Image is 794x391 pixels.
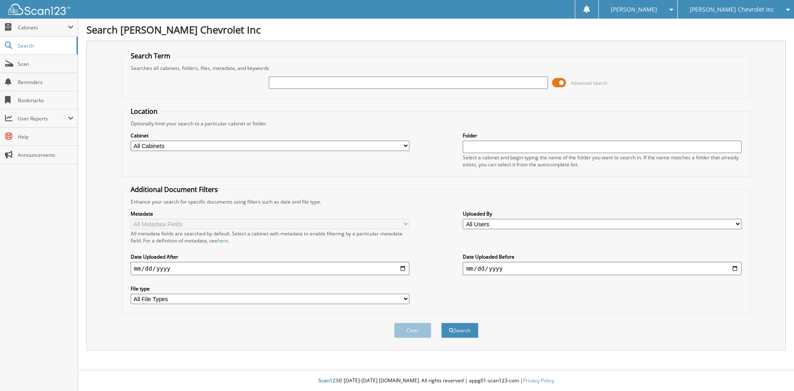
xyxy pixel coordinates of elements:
[463,154,741,168] div: Select a cabinet and begin typing the name of the folder you want to search in. If the name match...
[18,79,74,86] span: Reminders
[441,323,478,338] button: Search
[463,253,741,260] label: Date Uploaded Before
[127,107,162,116] legend: Location
[131,253,409,260] label: Date Uploaded After
[18,24,68,31] span: Cabinets
[611,7,657,12] span: [PERSON_NAME]
[463,262,741,275] input: end
[463,210,741,217] label: Uploaded By
[131,262,409,275] input: start
[18,133,74,140] span: Help
[131,285,409,292] label: File type
[18,97,74,104] span: Bookmarks
[127,120,746,127] div: Optionally limit your search to a particular cabinet or folder
[463,132,741,139] label: Folder
[127,65,746,72] div: Searches all cabinets, folders, files, metadata, and keywords
[18,42,72,49] span: Search
[571,80,607,86] span: Advanced Search
[127,198,746,205] div: Enhance your search for specific documents using filters such as date and file type.
[394,323,431,338] button: Clear
[218,237,228,244] a: here
[18,151,74,158] span: Announcements
[690,7,774,12] span: [PERSON_NAME] Chevrolet Inc
[18,60,74,67] span: Scan
[318,377,338,384] span: Scan123
[18,115,68,122] span: User Reports
[127,185,222,194] legend: Additional Document Filters
[523,377,554,384] a: Privacy Policy
[127,51,175,60] legend: Search Term
[131,210,409,217] label: Metadata
[131,132,409,139] label: Cabinet
[86,23,786,36] h1: Search [PERSON_NAME] Chevrolet Inc
[8,4,70,15] img: scan123-logo-white.svg
[78,371,794,391] div: © [DATE]-[DATE] [DOMAIN_NAME]. All rights reserved | appg01-scan123-com |
[131,230,409,244] div: All metadata fields are searched by default. Select a cabinet with metadata to enable filtering b...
